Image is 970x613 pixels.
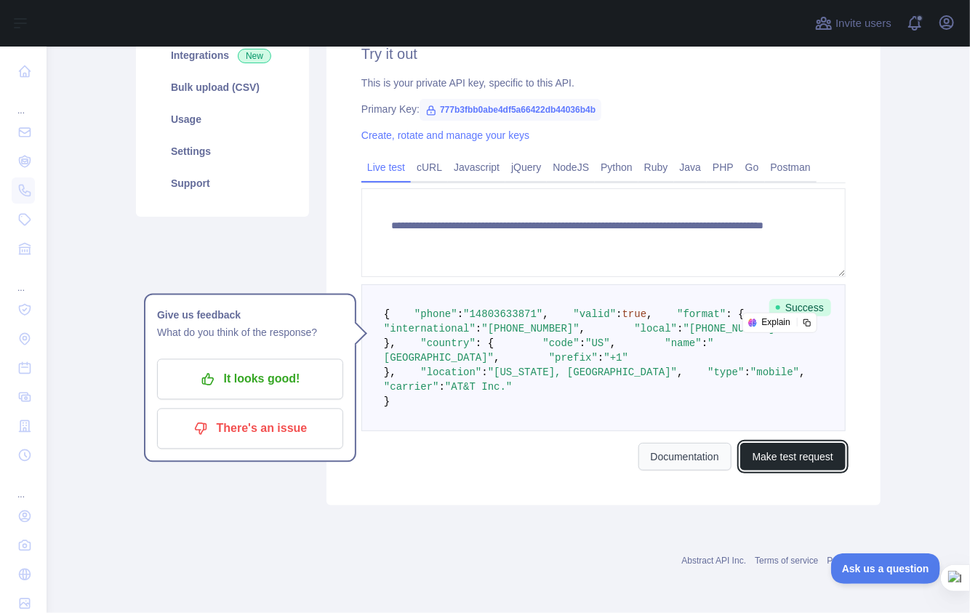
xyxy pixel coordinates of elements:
span: : [481,366,487,378]
span: "+1" [604,352,628,364]
span: : [677,323,683,334]
span: "[PHONE_NUMBER]" [684,323,781,334]
p: What do you think of the response? [157,324,343,342]
span: , [542,308,548,320]
div: This is your private API key, specific to this API. [361,76,846,90]
span: "US" [585,337,610,349]
span: } [384,396,390,407]
span: , [610,337,616,349]
span: "country" [420,337,476,349]
span: , [646,308,652,320]
a: Python [595,156,638,179]
span: : [616,308,622,320]
a: Integrations New [153,39,292,71]
span: }, [384,366,396,378]
button: There's an issue [157,409,343,449]
span: }, [384,337,396,349]
span: : [439,381,445,393]
span: "local" [634,323,677,334]
span: : [745,366,750,378]
h2: Try it out [361,44,846,64]
span: New [238,49,271,63]
span: "location" [420,366,481,378]
a: Privacy policy [827,556,881,566]
a: NodeJS [547,156,595,179]
a: jQuery [505,156,547,179]
button: It looks good! [157,359,343,400]
span: : [476,323,481,334]
span: "phone" [414,308,457,320]
p: There's an issue [168,417,332,441]
span: Success [769,299,831,316]
span: : [598,352,604,364]
span: "carrier" [384,381,439,393]
span: "AT&T Inc." [445,381,512,393]
a: Support [153,167,292,199]
span: : [457,308,463,320]
a: Bulk upload (CSV) [153,71,292,103]
span: "prefix" [549,352,598,364]
span: "international" [384,323,476,334]
span: "code" [542,337,579,349]
span: , [799,366,805,378]
span: true [622,308,647,320]
span: , [580,323,585,334]
div: ... [12,265,35,294]
span: Invite users [835,15,891,32]
span: "valid" [573,308,616,320]
span: 777b3fbb0abe4df5a66422db44036b4b [420,99,601,121]
span: "type" [708,366,744,378]
a: Abstract API Inc. [682,556,747,566]
span: "[US_STATE], [GEOGRAPHIC_DATA]" [488,366,677,378]
a: Postman [765,156,817,179]
a: Java [674,156,708,179]
div: Primary Key: [361,102,846,116]
span: { [384,308,390,320]
span: "name" [665,337,702,349]
a: Settings [153,135,292,167]
span: : { [726,308,745,320]
span: "[GEOGRAPHIC_DATA]" [384,337,714,364]
div: ... [12,471,35,500]
p: It looks good! [168,367,332,392]
span: , [677,366,683,378]
a: Javascript [448,156,505,179]
button: Make test request [740,443,846,470]
a: Documentation [638,443,731,470]
span: "format" [677,308,726,320]
div: ... [12,87,35,116]
span: , [494,352,500,364]
button: Invite users [812,12,894,35]
span: "14803633871" [463,308,542,320]
span: "mobile" [750,366,799,378]
a: Terms of service [755,556,818,566]
span: : [702,337,708,349]
h1: Give us feedback [157,307,343,324]
a: Live test [361,156,411,179]
span: "[PHONE_NUMBER]" [481,323,579,334]
a: Usage [153,103,292,135]
span: : { [476,337,494,349]
a: cURL [411,156,448,179]
a: Go [739,156,765,179]
a: PHP [707,156,739,179]
a: Ruby [638,156,674,179]
iframe: Toggle Customer Support [831,553,941,584]
span: : [580,337,585,349]
a: Create, rotate and manage your keys [361,129,529,141]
